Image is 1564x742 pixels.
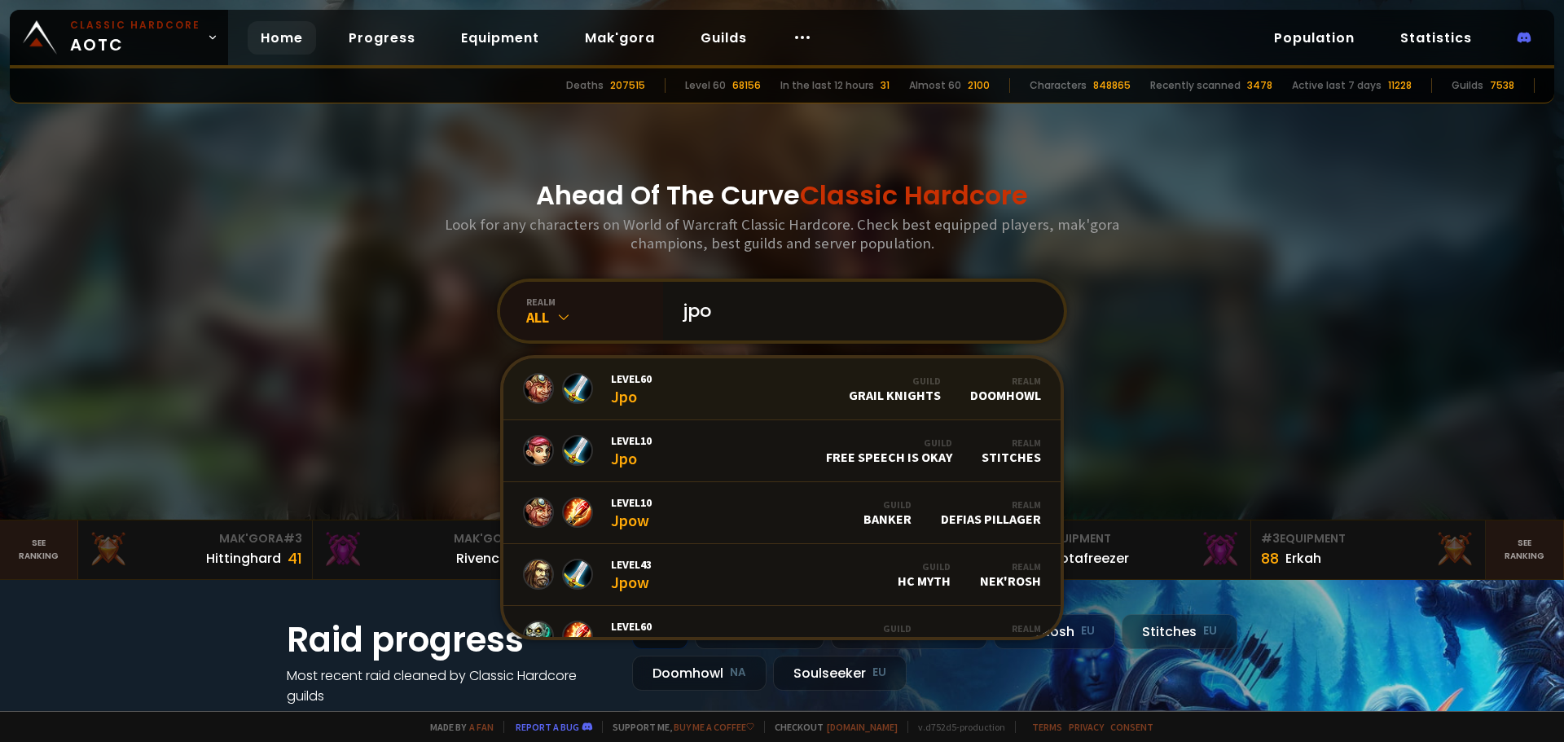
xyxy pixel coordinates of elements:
a: Progress [336,21,428,55]
div: Guilds [1452,78,1483,93]
div: Doomhowl [970,375,1041,403]
a: Classic HardcoreAOTC [10,10,228,65]
span: # 3 [1261,530,1280,547]
div: All [526,308,663,327]
a: Level60JpoGuildGrail KnightsRealmDoomhowl [503,358,1061,420]
span: Support me, [602,721,754,733]
div: Notafreezer [1051,548,1129,569]
span: Level 60 [611,619,660,634]
a: Equipment [448,21,552,55]
a: Mak'Gora#2Rivench100 [313,520,547,579]
small: EU [1081,623,1095,639]
h4: Most recent raid cleaned by Classic Hardcore guilds [287,665,613,706]
small: EU [1203,623,1217,639]
span: v. d752d5 - production [907,721,1005,733]
div: Realm [982,437,1041,449]
div: Recently scanned [1150,78,1241,93]
div: 68156 [732,78,761,93]
span: Made by [420,721,494,733]
div: Guild [821,622,912,634]
div: Jpo [611,371,652,406]
div: Stitches [1122,614,1237,649]
div: 848865 [1093,78,1131,93]
span: Level 10 [611,433,652,448]
span: Level 10 [611,495,652,510]
div: Realm [970,375,1041,387]
div: Guild [898,560,951,573]
span: AOTC [70,18,200,57]
a: Terms [1032,721,1062,733]
a: [DOMAIN_NAME] [827,721,898,733]
div: Doomhowl [632,656,767,691]
div: Jpow [611,495,652,530]
div: Nek'Rosh [980,560,1041,589]
a: Level10JpowGuildBankerRealmDefias Pillager [503,482,1061,544]
div: Realm [980,560,1041,573]
a: Mak'Gora#3Hittinghard41 [78,520,313,579]
h1: Raid progress [287,614,613,665]
div: Deaths [566,78,604,93]
div: Erkah [1285,548,1321,569]
a: #3Equipment88Erkah [1251,520,1486,579]
h1: Ahead Of The Curve [536,176,1028,215]
div: Stitches [982,437,1041,465]
div: Realm [941,498,1041,511]
a: Level43JpowGuildHC MythRealmNek'Rosh [503,544,1061,606]
div: Characters [1030,78,1087,93]
a: Consent [1110,721,1153,733]
div: In the last 12 hours [780,78,874,93]
a: Privacy [1069,721,1104,733]
a: Home [248,21,316,55]
div: Mak'Gora [323,530,537,547]
h3: Look for any characters on World of Warcraft Classic Hardcore. Check best equipped players, mak'g... [438,215,1126,252]
div: Jpo [611,433,652,468]
span: Classic Hardcore [800,177,1028,213]
a: a fan [469,721,494,733]
a: Report a bug [516,721,579,733]
div: All For Horde [821,622,912,651]
div: 31 [881,78,890,93]
span: Level 60 [611,371,652,386]
a: Seeranking [1486,520,1564,579]
div: Guild [826,437,952,449]
div: 11228 [1388,78,1412,93]
a: Mak'gora [572,21,668,55]
div: 207515 [610,78,645,93]
div: 3478 [1247,78,1272,93]
div: 88 [1261,547,1279,569]
a: Buy me a coffee [674,721,754,733]
div: Mak'Gora [88,530,302,547]
div: HC Myth [898,560,951,589]
div: Level 60 [685,78,726,93]
div: Hittinghard [206,548,281,569]
span: Checkout [764,721,898,733]
div: Free Speech is Okay [826,437,952,465]
div: Grail Knights [849,375,941,403]
a: Population [1261,21,1368,55]
div: 2100 [968,78,990,93]
div: Realm [941,622,1041,634]
span: Level 43 [611,557,652,572]
div: Defias Pillager [941,622,1041,651]
div: Jpow [611,557,652,592]
div: Guild [863,498,912,511]
a: See all progress [287,707,393,726]
div: Banker [863,498,912,527]
div: 41 [288,547,302,569]
div: Almost 60 [909,78,961,93]
div: Jpomg [611,619,660,654]
a: Level10JpoGuildFree Speech is OkayRealmStitches [503,420,1061,482]
input: Search a character... [673,282,1044,340]
div: Rivench [456,548,507,569]
small: NA [730,665,746,681]
small: Classic Hardcore [70,18,200,33]
div: Equipment [1261,530,1475,547]
div: Guild [849,375,941,387]
a: Statistics [1387,21,1485,55]
a: #2Equipment88Notafreezer [1017,520,1251,579]
div: Nek'Rosh [994,614,1115,649]
div: realm [526,296,663,308]
div: Defias Pillager [941,498,1041,527]
div: Equipment [1026,530,1241,547]
div: 7538 [1490,78,1514,93]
